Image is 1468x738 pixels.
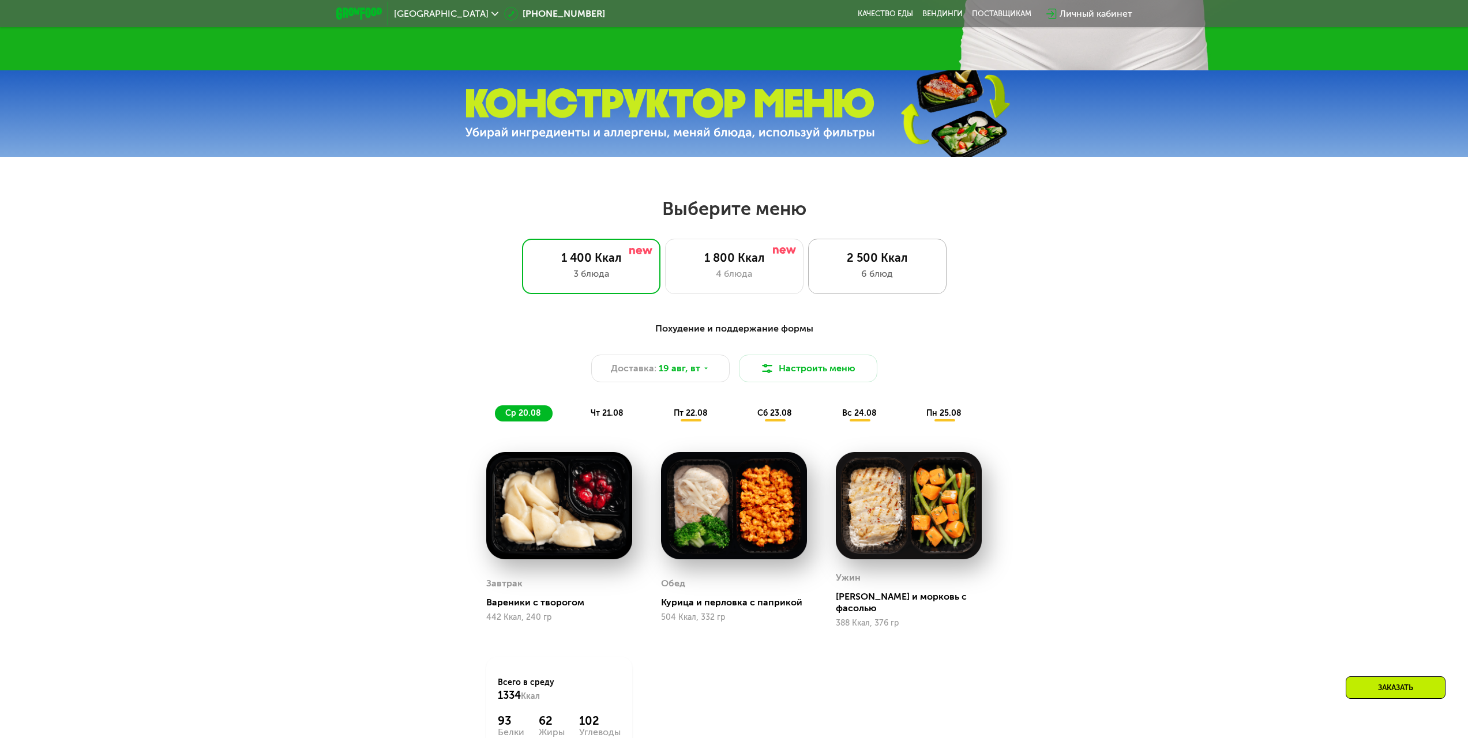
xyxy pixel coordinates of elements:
span: вс 24.08 [842,408,877,418]
div: 504 Ккал, 332 гр [661,613,807,622]
span: пн 25.08 [926,408,962,418]
div: 388 Ккал, 376 гр [836,619,982,628]
div: 93 [498,714,524,728]
div: 62 [539,714,565,728]
div: Заказать [1346,676,1446,699]
div: Завтрак [486,575,523,592]
div: Ужин [836,569,861,586]
div: 1 400 Ккал [534,251,648,265]
div: 1 800 Ккал [677,251,791,265]
div: Личный кабинет [1060,7,1132,21]
a: Качество еды [858,9,913,18]
span: Ккал [521,691,540,701]
div: поставщикам [972,9,1031,18]
h2: Выберите меню [37,197,1431,220]
span: [GEOGRAPHIC_DATA] [394,9,489,18]
div: 442 Ккал, 240 гр [486,613,632,622]
div: Белки [498,728,524,737]
div: 2 500 Ккал [820,251,934,265]
div: Жиры [539,728,565,737]
span: 1334 [498,689,521,702]
span: ср 20.08 [505,408,541,418]
span: пт 22.08 [674,408,708,418]
span: сб 23.08 [757,408,792,418]
a: Вендинги [922,9,963,18]
span: 19 авг, вт [659,362,700,375]
div: Всего в среду [498,677,621,702]
div: Вареники с творогом [486,597,641,608]
div: 102 [579,714,621,728]
button: Настроить меню [739,355,877,382]
div: [PERSON_NAME] и морковь с фасолью [836,591,991,614]
div: 4 блюда [677,267,791,281]
div: Углеводы [579,728,621,737]
span: чт 21.08 [591,408,624,418]
div: Курица и перловка с паприкой [661,597,816,608]
div: 3 блюда [534,267,648,281]
div: Обед [661,575,685,592]
span: Доставка: [611,362,656,375]
div: 6 блюд [820,267,934,281]
div: Похудение и поддержание формы [393,322,1076,336]
a: [PHONE_NUMBER] [504,7,605,21]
